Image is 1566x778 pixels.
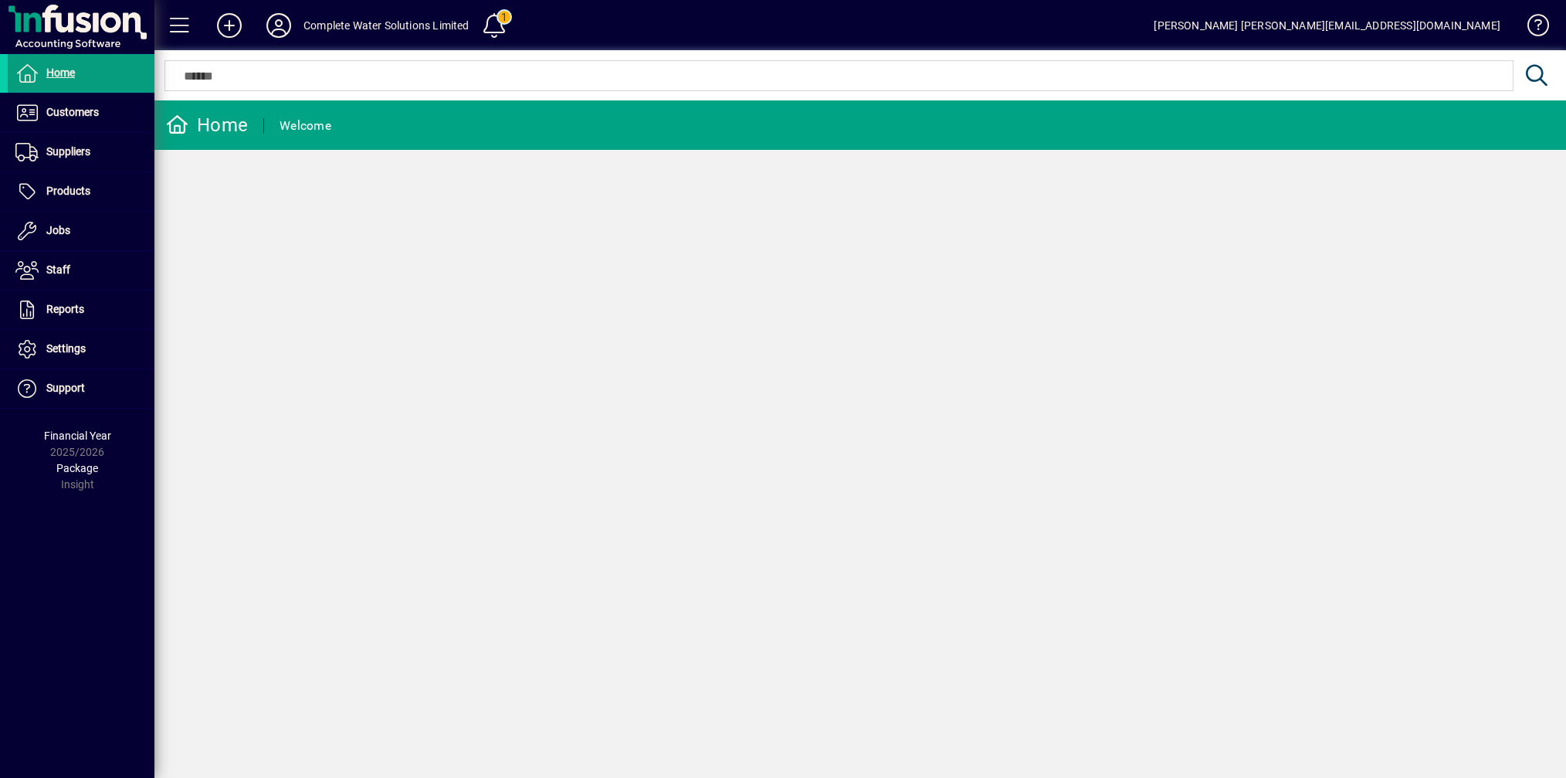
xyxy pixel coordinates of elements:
[46,303,84,315] span: Reports
[44,430,111,442] span: Financial Year
[303,13,469,38] div: Complete Water Solutions Limited
[280,114,331,138] div: Welcome
[8,212,154,250] a: Jobs
[46,382,85,394] span: Support
[254,12,303,39] button: Profile
[46,342,86,355] span: Settings
[46,185,90,197] span: Products
[1154,13,1500,38] div: [PERSON_NAME] [PERSON_NAME][EMAIL_ADDRESS][DOMAIN_NAME]
[8,369,154,408] a: Support
[8,93,154,132] a: Customers
[56,462,98,474] span: Package
[8,251,154,290] a: Staff
[8,133,154,172] a: Suppliers
[46,263,70,276] span: Staff
[205,12,254,39] button: Add
[166,113,248,138] div: Home
[46,106,99,118] span: Customers
[8,290,154,329] a: Reports
[46,66,75,79] span: Home
[46,224,70,236] span: Jobs
[8,172,154,211] a: Products
[8,330,154,369] a: Settings
[46,145,90,158] span: Suppliers
[1516,3,1547,53] a: Knowledge Base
